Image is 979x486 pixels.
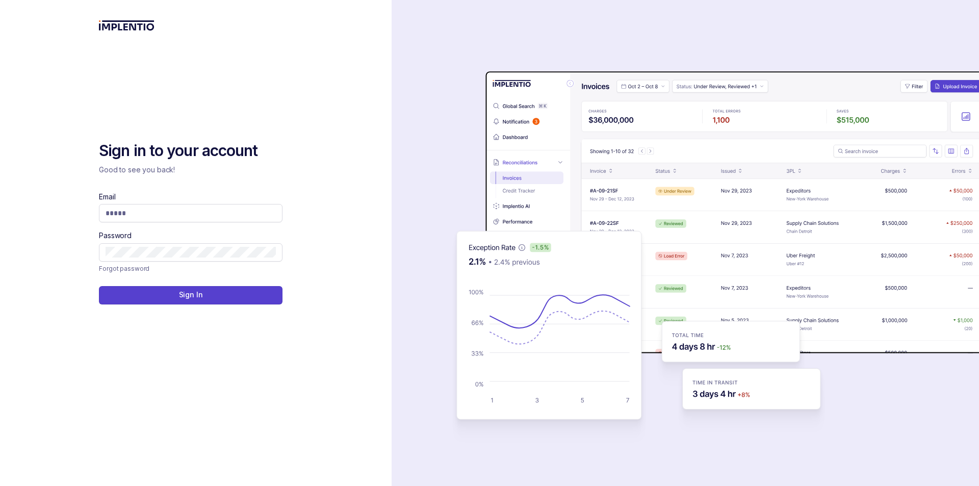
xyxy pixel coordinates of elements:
[99,264,149,274] a: Link Forgot password
[99,165,282,175] p: Good to see you back!
[179,290,203,300] p: Sign In
[99,20,154,31] img: logo
[99,264,149,274] p: Forgot password
[99,286,282,304] button: Sign In
[99,231,132,241] label: Password
[99,141,282,161] h2: Sign in to your account
[99,192,115,202] label: Email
